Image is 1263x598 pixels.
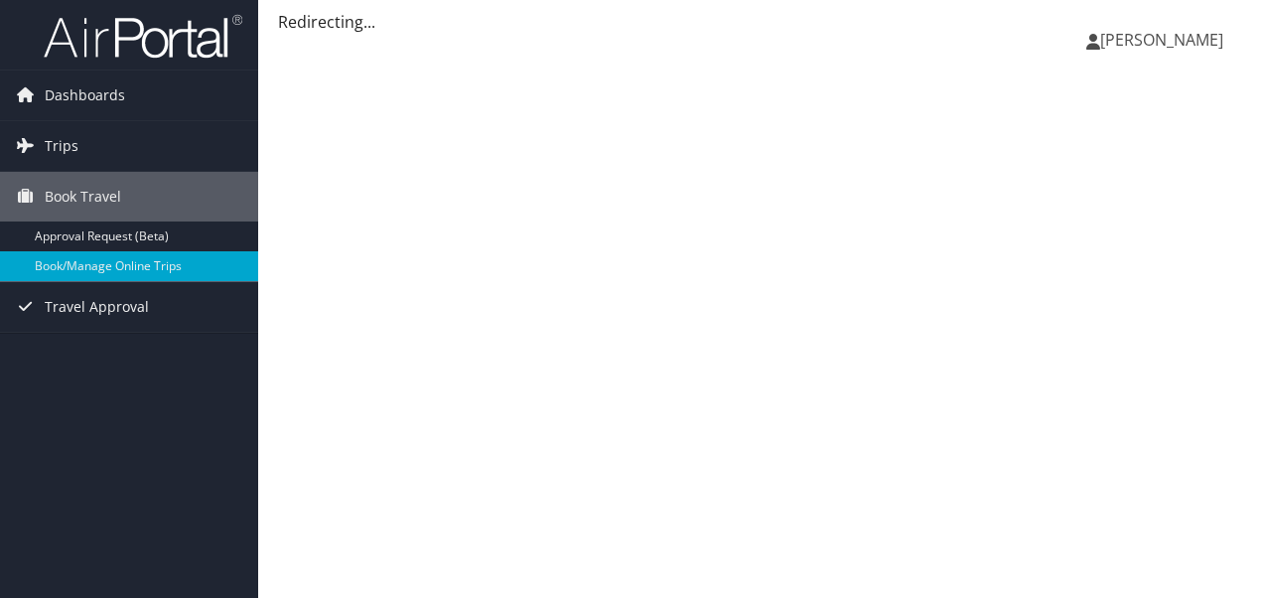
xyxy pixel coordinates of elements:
[45,121,78,171] span: Trips
[1086,10,1243,70] a: [PERSON_NAME]
[278,10,1243,34] div: Redirecting...
[44,13,242,60] img: airportal-logo.png
[45,172,121,222] span: Book Travel
[1100,29,1223,51] span: [PERSON_NAME]
[45,71,125,120] span: Dashboards
[45,282,149,332] span: Travel Approval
